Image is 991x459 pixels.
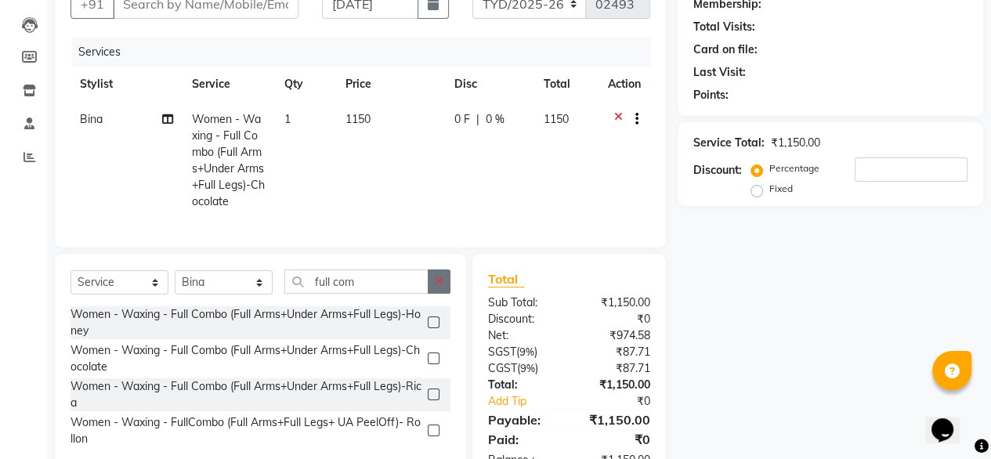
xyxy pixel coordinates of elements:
div: Net: [476,327,570,344]
div: Payable: [476,410,570,429]
th: Price [336,67,445,102]
span: CGST [488,361,517,375]
div: ₹1,150.00 [569,295,662,311]
span: | [476,111,479,128]
div: ( ) [476,344,570,360]
iframe: chat widget [925,396,975,443]
div: Discount: [476,311,570,327]
div: Women - Waxing - Full Combo (Full Arms+Under Arms+Full Legs)-Honey [71,306,421,339]
label: Percentage [769,161,819,175]
th: Action [599,67,650,102]
div: Total Visits: [693,19,755,35]
div: Total: [476,377,570,393]
div: ₹0 [584,393,662,410]
span: 1150 [345,112,371,126]
span: 0 F [454,111,470,128]
div: Paid: [476,430,570,449]
div: ₹0 [569,311,662,327]
div: Card on file: [693,42,758,58]
label: Fixed [769,182,793,196]
span: 0 % [486,111,505,128]
span: 9% [519,345,534,358]
div: Women - Waxing - Full Combo (Full Arms+Under Arms+Full Legs)-Chocolate [71,342,421,375]
th: Disc [445,67,534,102]
input: Search or Scan [284,269,429,294]
div: ₹87.71 [569,360,662,377]
div: ₹87.71 [569,344,662,360]
div: ₹1,150.00 [569,377,662,393]
div: Service Total: [693,135,765,151]
span: 1150 [544,112,569,126]
span: 9% [520,362,535,374]
div: Women - Waxing - Full Combo (Full Arms+Under Arms+Full Legs)-Rica [71,378,421,411]
th: Service [183,67,274,102]
a: Add Tip [476,393,584,410]
div: ₹1,150.00 [771,135,820,151]
span: Women - Waxing - Full Combo (Full Arms+Under Arms+Full Legs)-Chocolate [192,112,265,208]
div: Discount: [693,162,742,179]
th: Qty [275,67,336,102]
th: Stylist [71,67,183,102]
div: Last Visit: [693,64,746,81]
span: SGST [488,345,516,359]
span: Bina [80,112,103,126]
div: Women - Waxing - FullCombo (Full Arms+Full Legs+ UA PeelOff)- Rollon [71,414,421,447]
div: Sub Total: [476,295,570,311]
div: ₹1,150.00 [569,410,662,429]
th: Total [534,67,599,102]
div: ( ) [476,360,570,377]
div: ₹974.58 [569,327,662,344]
div: Points: [693,87,729,103]
span: Total [488,271,524,287]
span: 1 [284,112,291,126]
div: Services [72,38,662,67]
div: ₹0 [569,430,662,449]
